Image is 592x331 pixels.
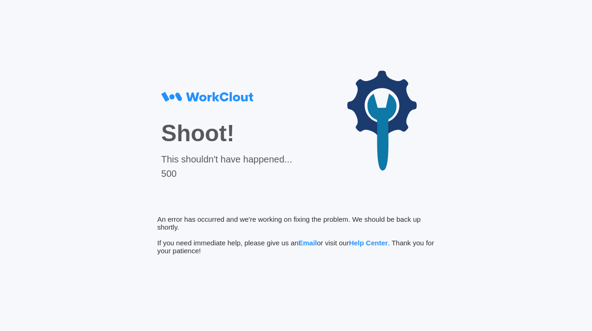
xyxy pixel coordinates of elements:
[157,215,435,255] div: An error has occurred and we're working on fixing the problem. We should be back up shortly. If y...
[161,120,292,147] div: Shoot!
[349,239,388,247] span: Help Center
[161,169,292,179] div: 500
[161,154,292,165] div: This shouldn't have happened...
[298,239,317,247] span: Email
